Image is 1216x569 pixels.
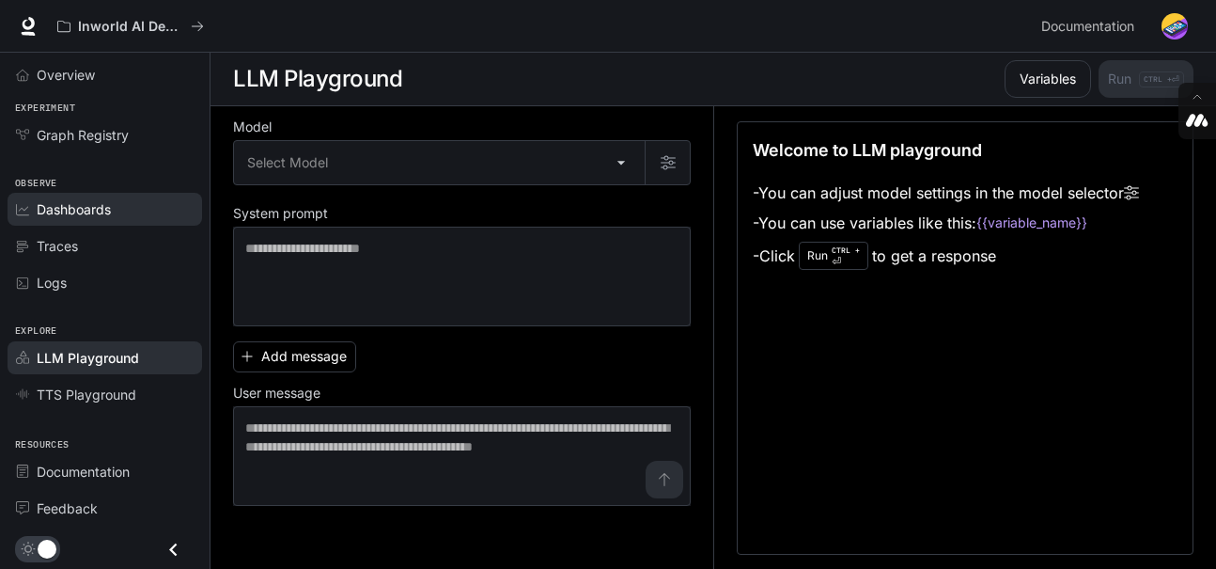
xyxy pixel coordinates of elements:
a: Feedback [8,492,202,525]
a: LLM Playground [8,341,202,374]
span: LLM Playground [37,348,139,368]
a: Graph Registry [8,119,202,151]
span: TTS Playground [37,385,136,404]
span: Select Model [247,153,328,172]
p: CTRL + [832,245,860,256]
span: Traces [37,236,78,256]
button: All workspaces [49,8,212,45]
button: Variables [1005,60,1091,98]
img: User avatar [1161,13,1188,40]
p: Welcome to LLM playground [753,137,982,163]
a: Traces [8,229,202,262]
p: System prompt [233,207,328,220]
span: Dark mode toggle [38,538,56,559]
span: Logs [37,273,67,292]
a: Documentation [1034,8,1148,45]
span: Graph Registry [37,125,129,145]
p: Model [233,120,272,134]
a: Logs [8,266,202,299]
a: Dashboards [8,193,202,226]
a: Documentation [8,455,202,488]
span: Documentation [1041,15,1134,39]
div: Select Model [234,141,645,184]
p: ⏎ [832,245,860,267]
span: Documentation [37,462,130,482]
li: - You can adjust model settings in the model selector [753,178,1139,208]
button: Close drawer [152,530,195,569]
button: Add message [233,341,356,372]
span: Overview [37,65,95,85]
li: - Click to get a response [753,238,1139,274]
h1: LLM Playground [233,60,402,98]
div: Run [799,242,868,270]
p: User message [233,387,320,400]
li: - You can use variables like this: [753,208,1139,238]
code: {{variable_name}} [976,213,1087,232]
a: Overview [8,58,202,91]
a: TTS Playground [8,378,202,411]
span: Feedback [37,498,98,518]
span: Dashboards [37,199,111,219]
button: User avatar [1156,8,1193,45]
p: Inworld AI Demos [78,19,183,35]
